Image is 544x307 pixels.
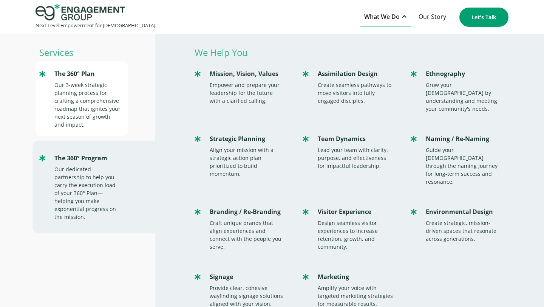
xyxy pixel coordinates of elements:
a: home [36,4,155,31]
div: Strategic Planning [210,134,285,144]
a: Our Story [415,8,450,26]
div: Create seamless pathways to move visitors into fully engaged disciples. [318,81,393,105]
div: Align your mission with a strategic action plan prioritized to build momentum. [210,146,285,178]
a: Visitor ExperienceDesign seamless visitor experiences to increase retention, growth, and community. [299,199,401,258]
p: We Help You [191,47,508,57]
img: Engagement Group Logo Icon [36,4,125,20]
div: Craft unique brands that align experiences and connect with the people you serve. [210,219,285,251]
a: The 360° ProgramOur dedicated partnership to help you carry the execution load of your 360° Plan—... [36,146,156,228]
div: Guide your [DEMOGRAPHIC_DATA] through the naming journey for long-term success and resonance. [426,146,501,186]
a: Assimilation DesignCreate seamless pathways to move visitors into fully engaged disciples. [299,61,401,112]
div: Marketing [318,272,393,282]
div: Grow your [DEMOGRAPHIC_DATA] by understanding and meeting your community's needs. [426,81,501,113]
div: Visitor Experience [318,207,393,217]
p: Services [36,47,156,57]
a: Let's Talk [459,8,508,27]
a: Strategic PlanningAlign your mission with a strategic action plan prioritized to build momentum. [191,126,293,185]
span: Phone number [166,62,209,70]
div: What We Do [360,8,411,26]
div: Empower and prepare your leadership for the future with a clarified calling. [210,81,285,105]
div: Branding / Re-Branding [210,207,285,217]
div: Environmental Design [426,207,501,217]
div: Create strategic, mission-driven spaces that resonate across generations. [426,219,501,243]
div: Design seamless visitor experiences to increase retention, growth, and community. [318,219,393,251]
div: The 360° Program [54,153,121,163]
div: Next Level Empowerment for [DEMOGRAPHIC_DATA] [36,20,155,31]
div: Team Dynamics [318,134,393,144]
span: Organization [166,31,203,39]
a: EthnographyGrow your [DEMOGRAPHIC_DATA] by understanding and meeting your community's needs. [407,61,509,120]
div: Our dedicated partnership to help you carry the execution load of your 360° Plan—helping you make... [54,165,121,221]
a: Mission, Vision, ValuesEmpower and prepare your leadership for the future with a clarified calling. [191,61,293,112]
a: The 360° PlanOur 3-week strategic planning process for crafting a comprehensive roadmap that igni... [36,61,156,136]
div: The 360° Plan [54,69,121,79]
a: Branding / Re-BrandingCraft unique brands that align experiences and connect with the people you ... [191,199,293,258]
a: Team DynamicsLead your team with clarity, purpose, and effectiveness for impactful leadership. [299,126,401,177]
div: Mission, Vision, Values [210,69,285,79]
div: Our 3-week strategic planning process for crafting a comprehensive roadmap that ignites your next... [54,81,121,129]
div: Signage [210,272,285,282]
div: What We Do [364,12,400,22]
a: Naming / Re-NamingGuide your [DEMOGRAPHIC_DATA] through the naming journey for long-term success ... [407,126,509,193]
div: Ethnography [426,69,501,79]
div: Assimilation Design [318,69,393,79]
div: Lead your team with clarity, purpose, and effectiveness for impactful leadership. [318,146,393,170]
div: Naming / Re-Naming [426,134,501,144]
a: Environmental DesignCreate strategic, mission-driven spaces that resonate across generations. [407,199,509,250]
